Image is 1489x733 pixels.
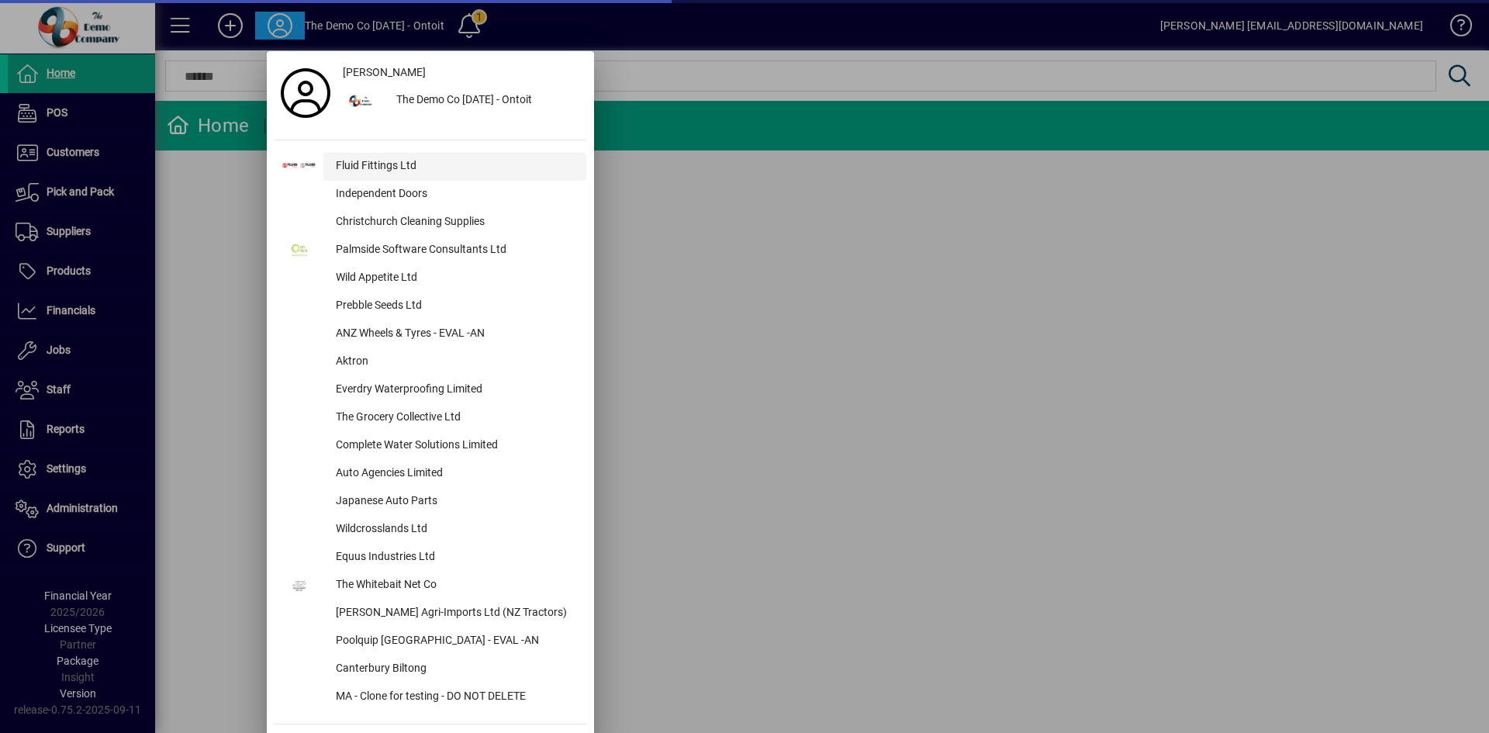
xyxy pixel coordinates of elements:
div: Palmside Software Consultants Ltd [323,237,586,265]
button: Fluid Fittings Ltd [275,153,586,181]
div: Equus Industries Ltd [323,544,586,572]
div: Wild Appetite Ltd [323,265,586,292]
div: Everdry Waterproofing Limited [323,376,586,404]
a: [PERSON_NAME] [337,59,586,87]
div: The Demo Co [DATE] - Ontoit [384,87,586,115]
div: The Grocery Collective Ltd [323,404,586,432]
div: Poolquip [GEOGRAPHIC_DATA] - EVAL -AN [323,628,586,655]
div: [PERSON_NAME] Agri-Imports Ltd (NZ Tractors) [323,600,586,628]
button: Wildcrosslands Ltd [275,516,586,544]
div: Japanese Auto Parts [323,488,586,516]
div: Complete Water Solutions Limited [323,432,586,460]
button: The Grocery Collective Ltd [275,404,586,432]
button: Aktron [275,348,586,376]
button: [PERSON_NAME] Agri-Imports Ltd (NZ Tractors) [275,600,586,628]
div: Wildcrosslands Ltd [323,516,586,544]
div: Christchurch Cleaning Supplies [323,209,586,237]
div: Prebble Seeds Ltd [323,292,586,320]
button: The Whitebait Net Co [275,572,586,600]
button: Equus Industries Ltd [275,544,586,572]
div: Aktron [323,348,586,376]
button: Independent Doors [275,181,586,209]
button: Palmside Software Consultants Ltd [275,237,586,265]
span: [PERSON_NAME] [343,64,426,81]
button: Japanese Auto Parts [275,488,586,516]
button: Wild Appetite Ltd [275,265,586,292]
div: Independent Doors [323,181,586,209]
button: ANZ Wheels & Tyres - EVAL -AN [275,320,586,348]
div: ANZ Wheels & Tyres - EVAL -AN [323,320,586,348]
button: The Demo Co [DATE] - Ontoit [337,87,586,115]
div: Canterbury Biltong [323,655,586,683]
div: The Whitebait Net Co [323,572,586,600]
button: Prebble Seeds Ltd [275,292,586,320]
button: MA - Clone for testing - DO NOT DELETE [275,683,586,711]
div: Auto Agencies Limited [323,460,586,488]
a: Profile [275,79,337,107]
button: Christchurch Cleaning Supplies [275,209,586,237]
div: Fluid Fittings Ltd [323,153,586,181]
button: Canterbury Biltong [275,655,586,683]
button: Auto Agencies Limited [275,460,586,488]
button: Everdry Waterproofing Limited [275,376,586,404]
button: Poolquip [GEOGRAPHIC_DATA] - EVAL -AN [275,628,586,655]
button: Complete Water Solutions Limited [275,432,586,460]
div: MA - Clone for testing - DO NOT DELETE [323,683,586,711]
